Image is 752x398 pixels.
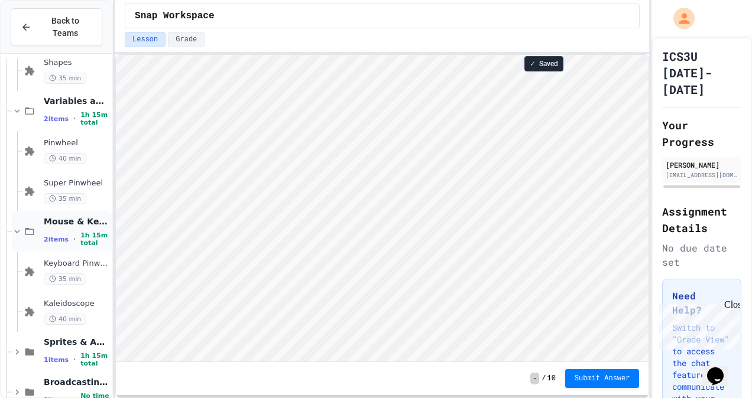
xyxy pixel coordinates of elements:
div: My Account [661,5,698,32]
iframe: chat widget [702,351,740,386]
button: Back to Teams [11,8,102,46]
span: Keyboard Pinwheel [44,259,109,269]
iframe: Snap! Programming Environment [116,55,649,361]
span: Submit Answer [575,374,630,383]
span: 35 min [44,193,86,204]
span: Mouse & Keyboard [44,216,109,227]
span: Back to Teams [38,15,92,40]
span: / [542,374,546,383]
span: 40 min [44,314,86,325]
div: No due date set [662,241,741,269]
span: 1h 15m total [80,352,109,367]
span: 2 items [44,115,69,123]
span: Broadcasting & Cloning [44,377,109,387]
span: - [530,373,539,384]
h2: Your Progress [662,117,741,150]
button: Grade [168,32,205,47]
span: 35 min [44,273,86,285]
span: 10 [547,374,555,383]
span: Variables and Blocks [44,96,109,106]
span: 40 min [44,153,86,164]
span: Snap Workspace [135,9,214,23]
span: 1h 15m total [80,111,109,126]
div: [EMAIL_ADDRESS][DOMAIN_NAME] [666,171,738,180]
span: Kaleidoscope [44,299,109,309]
span: 1 items [44,356,69,364]
h3: Need Help? [672,289,731,317]
span: Sprites & Animation [44,337,109,347]
iframe: chat widget [654,299,740,350]
h2: Assignment Details [662,203,741,236]
span: • [73,114,76,123]
span: Shapes [44,58,109,68]
span: Super Pinwheel [44,178,109,188]
span: Saved [539,59,558,68]
span: • [73,234,76,244]
span: 2 items [44,236,69,243]
span: 35 min [44,73,86,84]
div: [PERSON_NAME] [666,159,738,170]
button: Lesson [125,32,166,47]
h1: ICS3U [DATE]-[DATE] [662,48,741,97]
span: • [73,355,76,364]
span: Pinwheel [44,138,109,148]
span: 1h 15m total [80,231,109,247]
span: ✓ [530,59,536,68]
button: Submit Answer [565,369,640,388]
div: Chat with us now!Close [5,5,82,75]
